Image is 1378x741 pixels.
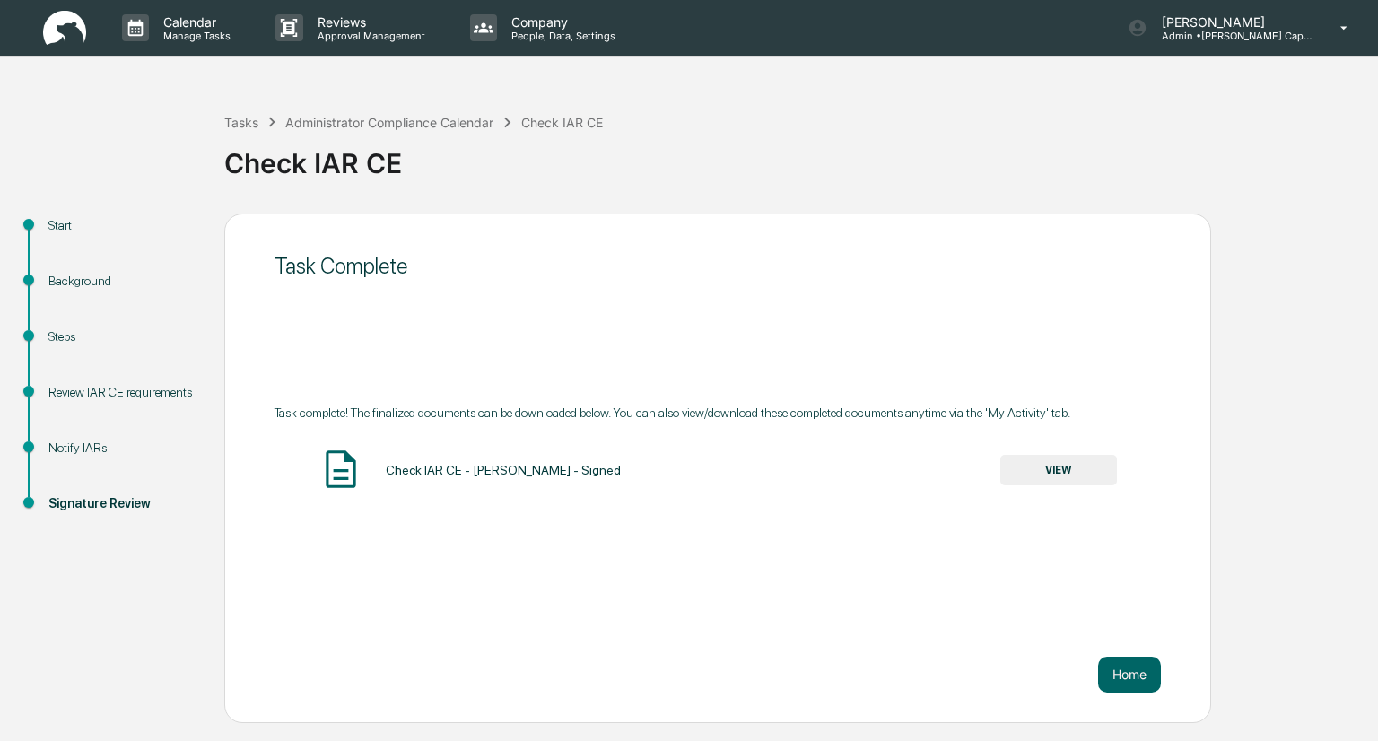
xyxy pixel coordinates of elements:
div: Signature Review [48,494,196,513]
div: Task Complete [275,253,1161,279]
div: Background [48,272,196,291]
div: Review IAR CE requirements [48,383,196,402]
div: Notify IARs [48,439,196,458]
div: Tasks [224,115,258,130]
p: Calendar [149,14,240,30]
p: [PERSON_NAME] [1147,14,1314,30]
div: Check IAR CE - [PERSON_NAME] - Signed [386,463,621,477]
div: Check IAR CE [521,115,603,130]
p: Company [497,14,624,30]
img: logo [43,11,86,46]
div: Administrator Compliance Calendar [285,115,493,130]
img: Document Icon [318,447,363,492]
p: Admin • [PERSON_NAME] Capital [1147,30,1314,42]
button: VIEW [1000,455,1117,485]
p: Manage Tasks [149,30,240,42]
iframe: Open customer support [1321,682,1369,730]
div: Check IAR CE [224,133,1369,179]
p: Reviews [303,14,434,30]
p: People, Data, Settings [497,30,624,42]
p: Approval Management [303,30,434,42]
div: Start [48,216,196,235]
div: Task complete! The finalized documents can be downloaded below. You can also view/download these ... [275,405,1161,420]
div: Steps [48,327,196,346]
button: Home [1098,657,1161,693]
